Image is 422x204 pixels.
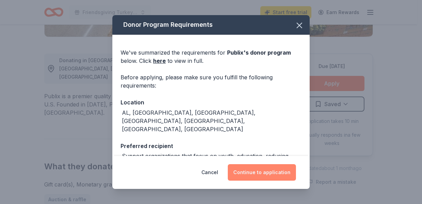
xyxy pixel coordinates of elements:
a: here [153,57,166,65]
div: Support organizations that focus on youth, education, reducing hunger, and alleviating homelessness [122,152,301,168]
span: Publix 's donor program [227,49,291,56]
button: Continue to application [228,164,296,181]
div: Before applying, please make sure you fulfill the following requirements: [121,73,301,90]
div: We've summarized the requirements for below. Click to view in full. [121,48,301,65]
div: AL, [GEOGRAPHIC_DATA], [GEOGRAPHIC_DATA], [GEOGRAPHIC_DATA], [GEOGRAPHIC_DATA], [GEOGRAPHIC_DATA]... [122,109,301,133]
div: Preferred recipient [121,141,301,150]
div: Location [121,98,301,107]
button: Cancel [201,164,218,181]
div: Donor Program Requirements [112,15,310,35]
